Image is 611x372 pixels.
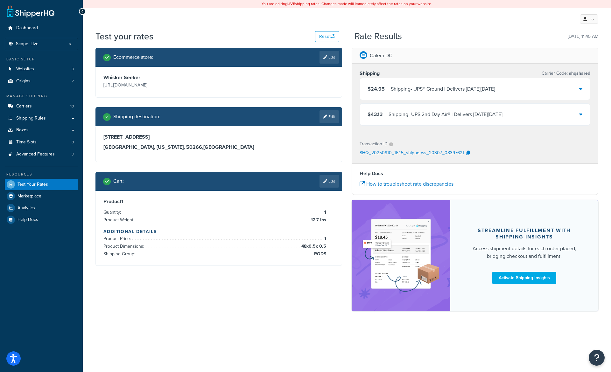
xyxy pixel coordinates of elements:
[5,148,78,160] a: Advanced Features3
[5,100,78,112] a: Carriers10
[360,170,590,177] h4: Help Docs
[5,214,78,225] a: Help Docs
[103,74,217,81] h3: Whisker Seeker
[360,148,464,158] p: SHQ_20250910_1645_shipperws_20307_08397621
[5,113,78,124] a: Shipping Rules
[287,1,295,7] b: LIVE
[72,152,74,157] span: 3
[103,198,334,205] h3: Product 1
[16,41,39,47] span: Scope: Live
[5,93,78,99] div: Manage Shipping
[5,75,78,87] li: Origins
[103,134,334,140] h3: [STREET_ADDRESS]
[589,350,605,366] button: Open Resource Center
[466,245,583,260] div: Access shipment details for each order placed, bridging checkout and fulfillment.
[103,251,137,257] span: Shipping Group:
[5,63,78,75] li: Websites
[113,114,160,120] h2: Shipping destination :
[103,217,136,223] span: Product Weight:
[16,140,37,145] span: Time Slots
[18,194,41,199] span: Marketplace
[18,205,35,211] span: Analytics
[103,209,123,216] span: Quantity:
[323,209,326,216] span: 1
[360,140,388,148] p: Transaction ID
[103,235,132,242] span: Product Price:
[5,22,78,34] a: Dashboard
[5,124,78,136] a: Boxes
[113,54,153,60] h2: Ecommerce store :
[16,116,46,121] span: Shipping Rules
[542,69,590,78] p: Carrier Code:
[16,79,31,84] span: Origins
[113,178,124,184] h2: Cart :
[103,81,217,90] p: [URL][DOMAIN_NAME]
[466,227,583,240] div: Streamline Fulfillment with Shipping Insights
[313,250,326,258] span: RODS
[5,63,78,75] a: Websites3
[320,51,339,64] a: Edit
[5,172,78,177] div: Resources
[72,140,74,145] span: 0
[70,104,74,109] span: 10
[72,66,74,72] span: 3
[300,243,326,250] span: 48 x 0.5 x 0.5
[18,182,48,187] span: Test Your Rates
[320,110,339,123] a: Edit
[16,104,32,109] span: Carriers
[5,75,78,87] a: Origins2
[5,190,78,202] a: Marketplace
[368,85,385,93] span: $24.95
[16,127,29,133] span: Boxes
[568,32,598,41] p: [DATE] 11:45 AM
[320,175,339,188] a: Edit
[16,66,34,72] span: Websites
[5,57,78,62] div: Basic Setup
[103,228,334,235] h4: Additional Details
[18,217,38,223] span: Help Docs
[391,85,495,93] div: Shipping - UPS® Ground | Delivers [DATE][DATE]
[103,144,334,150] h3: [GEOGRAPHIC_DATA], [US_STATE], 50266 , [GEOGRAPHIC_DATA]
[5,136,78,148] li: Time Slots
[103,243,146,250] span: Product Dimensions:
[568,70,590,77] span: shqshared
[361,210,441,301] img: feature-image-si-e24932ea9b9fcd0ff835db86be1ff8d589347e8876e1638d903ea230a36726be.png
[355,31,402,41] h2: Rate Results
[5,202,78,214] a: Analytics
[323,235,326,243] span: 1
[360,70,380,77] h3: Shipping
[72,79,74,84] span: 2
[5,179,78,190] a: Test Your Rates
[370,51,392,60] p: Calera DC
[315,31,339,42] button: Reset
[309,216,326,224] span: 12.7 lbs
[360,180,453,188] a: How to troubleshoot rate discrepancies
[389,110,502,119] div: Shipping - UPS 2nd Day Air® | Delivers [DATE][DATE]
[5,148,78,160] li: Advanced Features
[16,152,55,157] span: Advanced Features
[5,100,78,112] li: Carriers
[5,136,78,148] a: Time Slots0
[368,111,383,118] span: $43.13
[16,25,38,31] span: Dashboard
[95,30,153,43] h1: Test your rates
[492,272,556,284] a: Activate Shipping Insights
